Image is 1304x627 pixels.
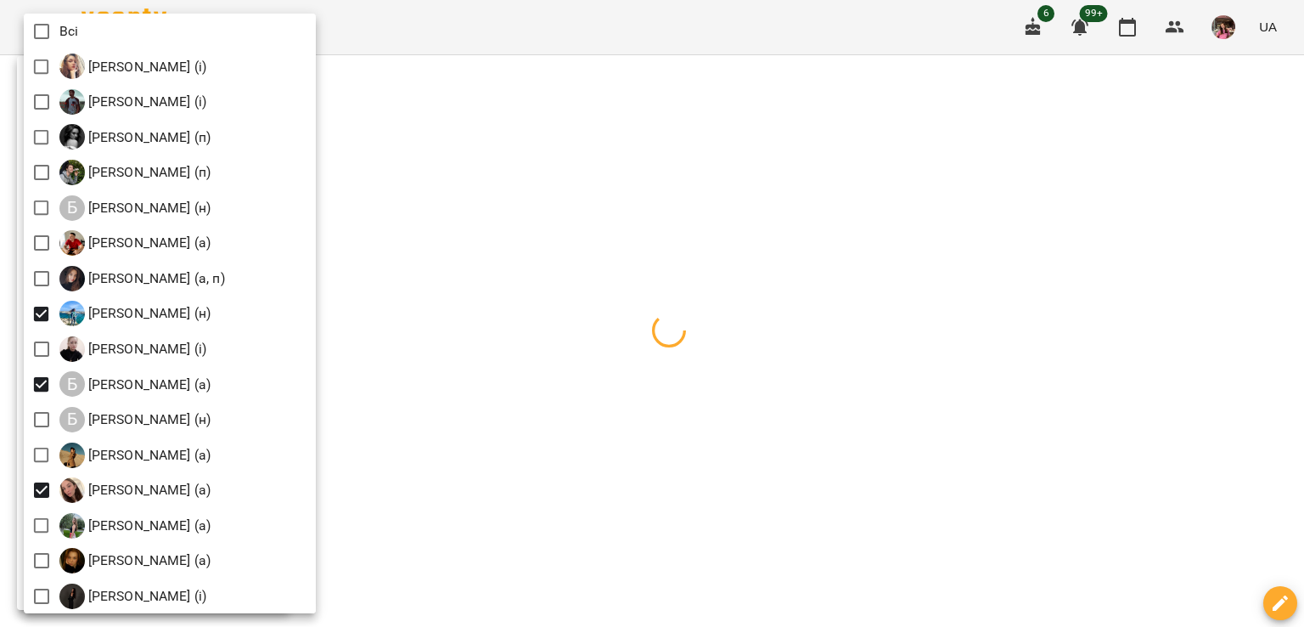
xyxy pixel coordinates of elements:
p: [PERSON_NAME] (п) [85,127,211,148]
div: Івашура Анна Вікторівна (і) [59,54,207,79]
img: А [59,124,85,150]
a: Б [PERSON_NAME] (а) [59,513,211,539]
p: [PERSON_NAME] (а) [85,480,211,500]
a: В [PERSON_NAME] (і) [59,584,207,609]
p: [PERSON_NAME] (а) [85,551,211,571]
div: Білокур Катерина (а) [59,513,211,539]
div: Брежнєва Катерина Ігорівна (а) [59,443,211,468]
img: Б [59,336,85,362]
a: Б [PERSON_NAME] (а) [59,230,211,256]
img: Б [59,513,85,539]
div: Берковець Дарина Володимирівна (н) [59,301,211,326]
img: Б [59,266,85,291]
img: Б [59,301,85,326]
p: [PERSON_NAME] (а) [85,375,211,395]
img: І [59,54,85,79]
p: [PERSON_NAME] (а) [85,445,211,466]
div: Біла Євгенія Олександрівна (а) [59,477,211,503]
p: [PERSON_NAME] (і) [85,339,207,359]
p: [PERSON_NAME] (н) [85,198,211,218]
a: Б [PERSON_NAME] (п) [59,160,211,185]
p: [PERSON_NAME] (і) [85,92,207,112]
img: Б [59,443,85,468]
div: Б [59,371,85,397]
p: [PERSON_NAME] (і) [85,586,207,607]
div: Биба Марія Олексіївна (і) [59,336,207,362]
div: Бондаренко Катерина Сергіївна (н) [59,407,211,432]
div: Б [59,195,85,221]
img: В [59,584,85,609]
div: Ваганова Юлія (і) [59,584,207,609]
div: Баргель Олег Романович (а) [59,230,211,256]
div: Бень Дар'я Олегівна (а, п) [59,266,225,291]
div: Б [59,407,85,432]
a: Б [PERSON_NAME] (а) [59,371,211,397]
div: Балан Вікторія (н) [59,195,211,221]
a: Б [PERSON_NAME] (а) [59,548,211,573]
div: Богуш Альбіна (а) [59,371,211,397]
p: [PERSON_NAME] (н) [85,410,211,430]
a: Б [PERSON_NAME] (а) [59,477,211,503]
a: Б [PERSON_NAME] (н) [59,301,211,326]
div: Андріана Пелипчак (п) [59,124,211,150]
p: [PERSON_NAME] (а, п) [85,268,225,289]
img: Б [59,548,85,573]
a: Б [PERSON_NAME] (а, п) [59,266,225,291]
a: І [PERSON_NAME] (і) [59,89,207,115]
div: Бабійчук Володимир Дмитрович (п) [59,160,211,185]
a: Б [PERSON_NAME] (і) [59,336,207,362]
img: Б [59,160,85,185]
a: Б [PERSON_NAME] (н) [59,195,211,221]
img: І [59,89,85,115]
img: Б [59,477,85,503]
a: Б [PERSON_NAME] (н) [59,407,211,432]
p: Всі [59,21,78,42]
p: [PERSON_NAME] (а) [85,233,211,253]
a: Б [PERSON_NAME] (а) [59,443,211,468]
div: Ілля Закіров (і) [59,89,207,115]
a: А [PERSON_NAME] (п) [59,124,211,150]
p: [PERSON_NAME] (п) [85,162,211,183]
img: Б [59,230,85,256]
a: І [PERSON_NAME] (і) [59,54,207,79]
p: [PERSON_NAME] (н) [85,303,211,324]
p: [PERSON_NAME] (і) [85,57,207,77]
p: [PERSON_NAME] (а) [85,516,211,536]
div: Білоскурська Олександра Романівна (а) [59,548,211,573]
